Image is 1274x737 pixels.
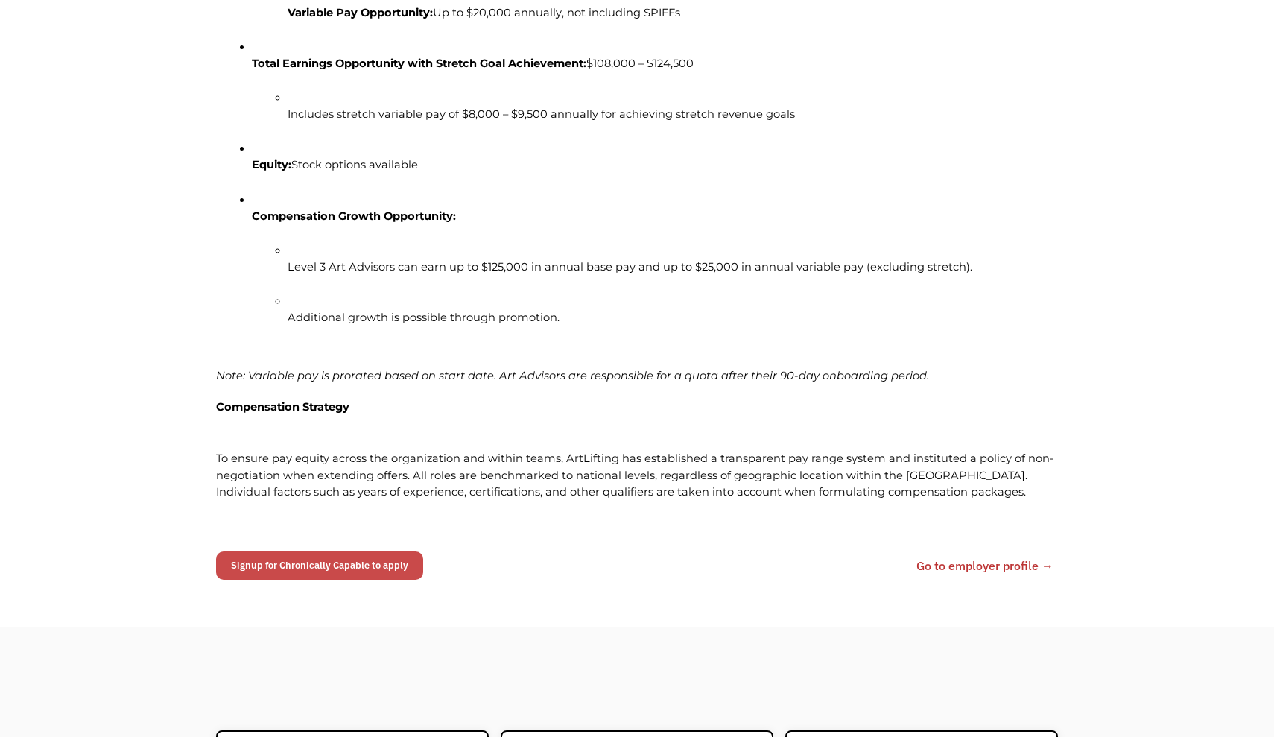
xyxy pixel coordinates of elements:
span: To ensure pay equity across the organization and within teams, ArtLifting has established a trans... [216,452,1054,498]
span: Stock options available [291,158,418,171]
a: Go to employer profile → [916,557,1053,575]
span: $108,000 – $124,500 [586,57,694,70]
span: Total Earnings Opportunity with Stretch Goal Achievement: [252,57,586,70]
span: Compensation Strategy [216,400,349,414]
span: Compensation Growth Opportunity: [252,209,456,223]
a: Signup for Chronically Capable to apply [216,551,423,580]
span: Variable Pay Opportunity: [288,6,433,19]
span: Includes stretch variable pay of $8,000 – $9,500 annually for achieving stretch revenue goals [288,107,795,121]
span: Note: Variable pay is prorated based on start date. Art Advisors are responsible for a quota afte... [216,369,929,382]
span: Equity: [252,158,291,171]
span: Additional growth is possible through promotion. [288,311,560,324]
span: Up to $20,000 annually, not including SPIFFs [433,6,680,19]
span: Level 3 Art Advisors can earn up to $125,000 in annual base pay and up to $25,000 in annual varia... [288,260,972,273]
